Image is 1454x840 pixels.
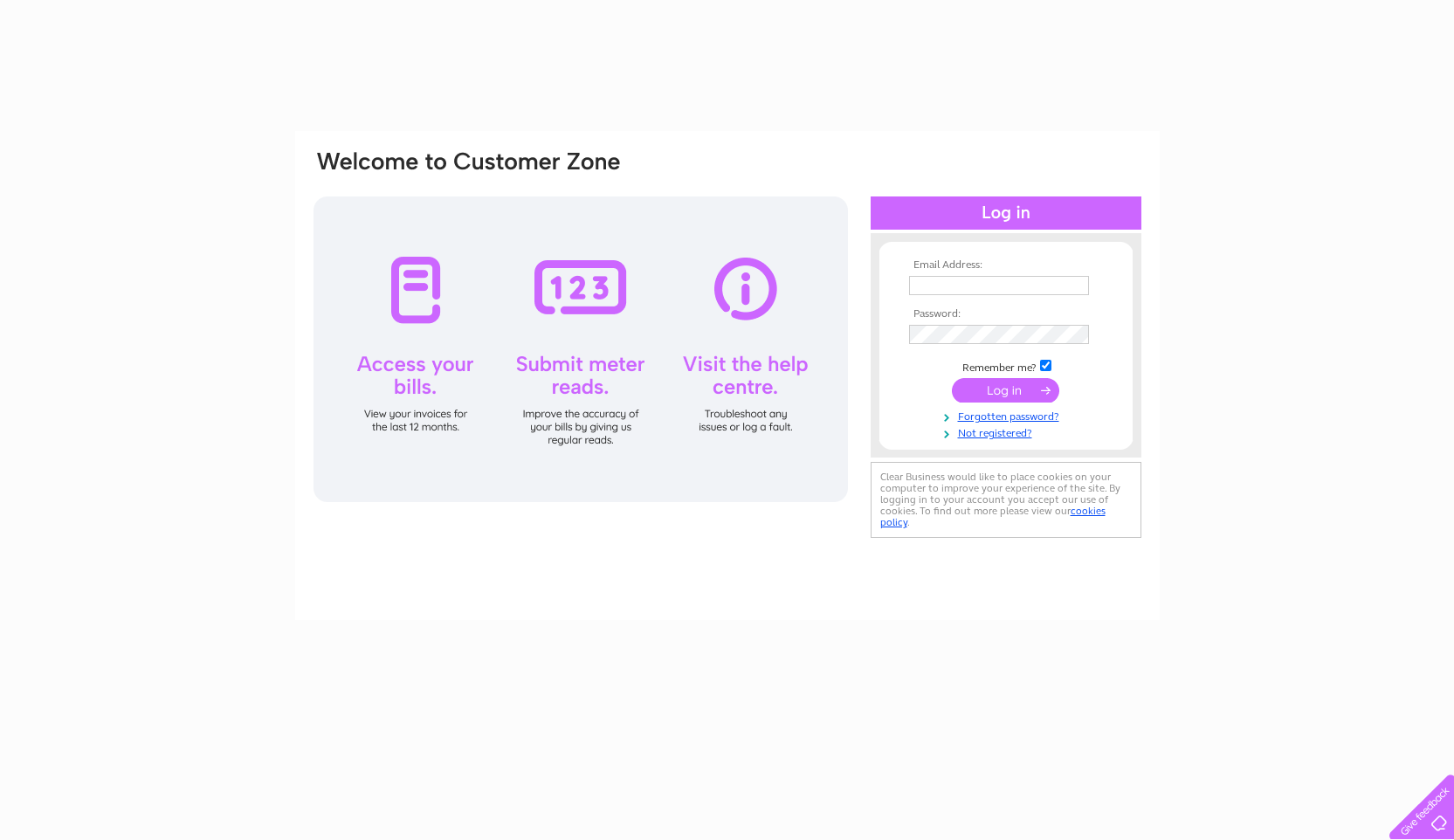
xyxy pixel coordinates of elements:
[880,505,1106,528] a: cookies policy
[905,308,1107,320] th: Password:
[871,462,1141,538] div: Clear Business would like to place cookies on your computer to improve your experience of the sit...
[909,423,1107,440] a: Not registered?
[905,259,1107,272] th: Email Address:
[905,357,1107,375] td: Remember me?
[909,407,1107,423] a: Forgotten password?
[952,378,1059,403] input: Submit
